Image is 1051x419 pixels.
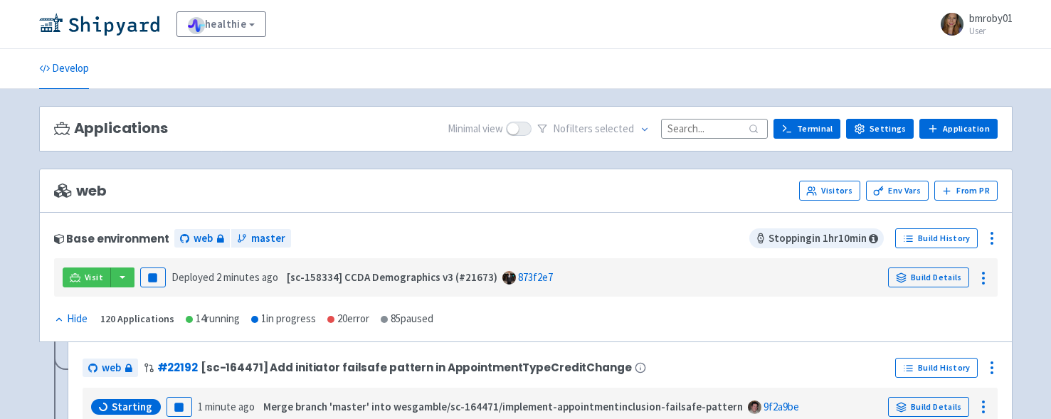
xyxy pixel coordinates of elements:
[54,311,88,327] div: Hide
[251,311,316,327] div: 1 in progress
[969,26,1013,36] small: User
[174,229,230,248] a: web
[54,311,89,327] button: Hide
[773,119,840,139] a: Terminal
[39,13,159,36] img: Shipyard logo
[54,120,168,137] h3: Applications
[661,119,768,138] input: Search...
[54,233,169,245] div: Base environment
[595,122,634,135] span: selected
[100,311,174,327] div: 120 Applications
[919,119,997,139] a: Application
[888,397,969,417] a: Build Details
[186,311,240,327] div: 14 running
[895,358,978,378] a: Build History
[39,49,89,89] a: Develop
[846,119,914,139] a: Settings
[198,400,255,413] time: 1 minute ago
[799,181,860,201] a: Visitors
[263,400,743,413] strong: Merge branch 'master' into wesgamble/sc-164471/implement-appointmentinclusion-failsafe-pattern
[112,400,152,414] span: Starting
[251,230,285,247] span: master
[287,270,497,284] strong: [sc-158334] CCDA Demographics v3 (#21673)
[85,272,103,283] span: Visit
[201,361,632,373] span: [sc-164471] Add initiator failsafe pattern in AppointmentTypeCreditChange
[54,183,107,199] span: web
[895,228,978,248] a: Build History
[553,121,634,137] span: No filter s
[140,267,166,287] button: Pause
[518,270,553,284] a: 873f2e7
[231,229,291,248] a: master
[932,13,1013,36] a: bmroby01 User
[216,270,278,284] time: 2 minutes ago
[102,360,121,376] span: web
[327,311,369,327] div: 20 error
[934,181,998,201] button: From PR
[448,121,503,137] span: Minimal view
[749,228,884,248] span: Stopping in 1 hr 10 min
[83,359,138,378] a: web
[381,311,433,327] div: 85 paused
[176,11,267,37] a: healthie
[171,270,278,284] span: Deployed
[866,181,929,201] a: Env Vars
[888,267,969,287] a: Build Details
[764,400,799,413] a: 9f2a9be
[194,230,213,247] span: web
[63,267,111,287] a: Visit
[167,397,192,417] button: Pause
[157,360,198,375] a: #22192
[969,11,1013,25] span: bmroby01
